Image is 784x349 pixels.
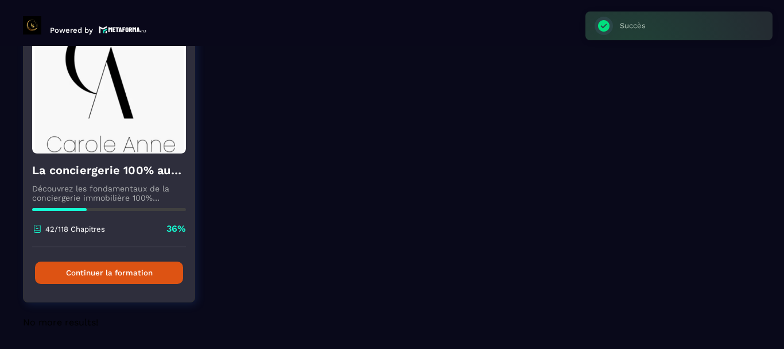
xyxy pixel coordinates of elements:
img: logo-branding [23,16,41,34]
p: Découvrez les fondamentaux de la conciergerie immobilière 100% automatisée. Cette formation est c... [32,184,186,202]
p: Powered by [50,26,93,34]
h4: La conciergerie 100% automatisée [32,162,186,178]
p: 36% [166,223,186,235]
a: formation-backgroundLa conciergerie 100% automatiséeDécouvrez les fondamentaux de la conciergerie... [23,29,209,317]
img: formation-background [32,39,186,154]
p: 42/118 Chapitres [45,225,105,233]
span: No more results! [23,317,98,328]
button: Continuer la formation [35,262,183,284]
img: logo [99,25,147,34]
